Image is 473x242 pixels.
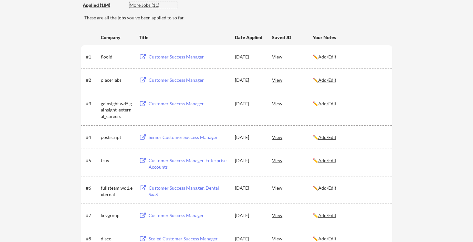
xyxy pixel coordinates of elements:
div: Customer Success Manager [149,100,229,107]
div: Your Notes [313,34,386,41]
div: View [272,209,313,221]
div: Customer Success Manager [149,77,229,83]
div: Customer Success Manager, Dental SaaS [149,185,229,197]
u: Add/Edit [318,54,336,59]
div: Senior Customer Success Manager [149,134,229,141]
div: #5 [86,157,99,164]
div: ✏️ [313,54,386,60]
div: Customer Success Manager [149,54,229,60]
div: View [272,51,313,62]
div: fullsteam.wd1.external [101,185,133,197]
div: [DATE] [235,212,263,219]
div: View [272,74,313,86]
div: Company [101,34,133,41]
div: #7 [86,212,99,219]
u: Add/Edit [318,101,336,106]
div: #8 [86,236,99,242]
div: ✏️ [313,77,386,83]
div: [DATE] [235,100,263,107]
div: Saved JD [272,31,313,43]
div: [DATE] [235,185,263,191]
div: [DATE] [235,236,263,242]
div: #6 [86,185,99,191]
u: Add/Edit [318,134,336,140]
div: #4 [86,134,99,141]
div: [DATE] [235,134,263,141]
div: Date Applied [235,34,263,41]
div: ✏️ [313,212,386,219]
div: ✏️ [313,100,386,107]
div: disco [101,236,133,242]
div: View [272,131,313,143]
div: Scaled Customer Success Manager [149,236,229,242]
div: ✏️ [313,236,386,242]
div: placerlabs [101,77,133,83]
div: These are job applications we think you'd be a good fit for, but couldn't apply you to automatica... [130,2,177,9]
div: ✏️ [313,185,386,191]
div: #1 [86,54,99,60]
u: Add/Edit [318,185,336,191]
div: More Jobs (11) [130,2,177,8]
div: Customer Success Manager [149,212,229,219]
div: [DATE] [235,77,263,83]
div: View [272,98,313,109]
div: ✏️ [313,157,386,164]
div: postscript [101,134,133,141]
div: flooid [101,54,133,60]
u: Add/Edit [318,236,336,241]
div: [DATE] [235,54,263,60]
u: Add/Edit [318,213,336,218]
div: These are all the jobs you've been applied to so far. [83,2,125,9]
div: Applied (184) [83,2,125,8]
div: ✏️ [313,134,386,141]
div: View [272,154,313,166]
div: kevgroup [101,212,133,219]
u: Add/Edit [318,158,336,163]
u: Add/Edit [318,77,336,83]
div: Customer Success Manager, Enterprise Accounts [149,157,229,170]
div: #2 [86,77,99,83]
div: These are all the jobs you've been applied to so far. [84,15,392,21]
div: Title [139,34,229,41]
div: View [272,182,313,194]
div: truv [101,157,133,164]
div: gainsight.wd5.gainsight_external_careers [101,100,133,120]
div: [DATE] [235,157,263,164]
div: #3 [86,100,99,107]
